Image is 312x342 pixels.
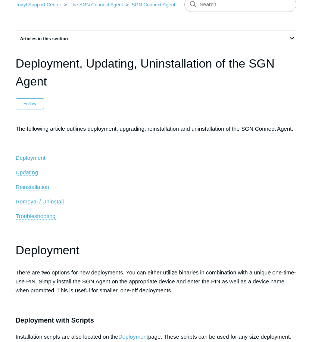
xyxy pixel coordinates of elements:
[124,2,175,7] li: SGN Connect Agent
[16,269,296,293] span: There are two options for new deployments. You can either utilize binaries in combination with a ...
[16,198,64,205] a: Removal / Uninstall
[16,243,79,257] span: Deployment
[16,55,296,90] h1: Deployment, Updating, Uninstallation of the SGN Agent
[16,2,61,7] a: Todyl Support Center
[63,2,125,7] li: The SGN Connect Agent
[16,169,38,176] a: Updating
[16,155,46,161] a: Deployment
[16,317,94,324] span: Deployment with Scripts
[16,169,38,175] span: Updating
[70,2,123,7] a: The SGN Connect Agent
[16,125,293,132] span: The following article outlines deployment, upgrading, reinstallation and uninstallation of the SG...
[16,2,63,7] li: Todyl Support Center
[16,333,118,340] span: Installation scripts are also located on the
[16,36,68,41] span: Articles in this section
[16,98,44,109] button: Follow Article
[118,333,148,340] a: Deployment
[16,184,49,190] a: Reinstallation
[131,2,175,7] a: SGN Connect Agent
[16,213,56,220] a: Troubleshooting
[16,198,64,205] span: Removal / Uninstall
